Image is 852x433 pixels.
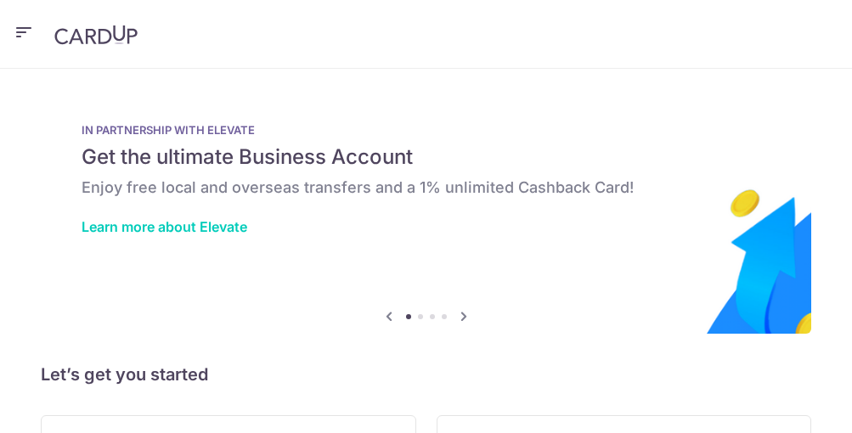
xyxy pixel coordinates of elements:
h5: Get the ultimate Business Account [82,143,770,171]
h6: Enjoy free local and overseas transfers and a 1% unlimited Cashback Card! [82,177,770,198]
img: Renovation banner [41,96,811,334]
p: IN PARTNERSHIP WITH ELEVATE [82,123,770,137]
a: Learn more about Elevate [82,218,247,235]
h5: Let’s get you started [41,361,811,388]
img: CardUp [54,25,138,45]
